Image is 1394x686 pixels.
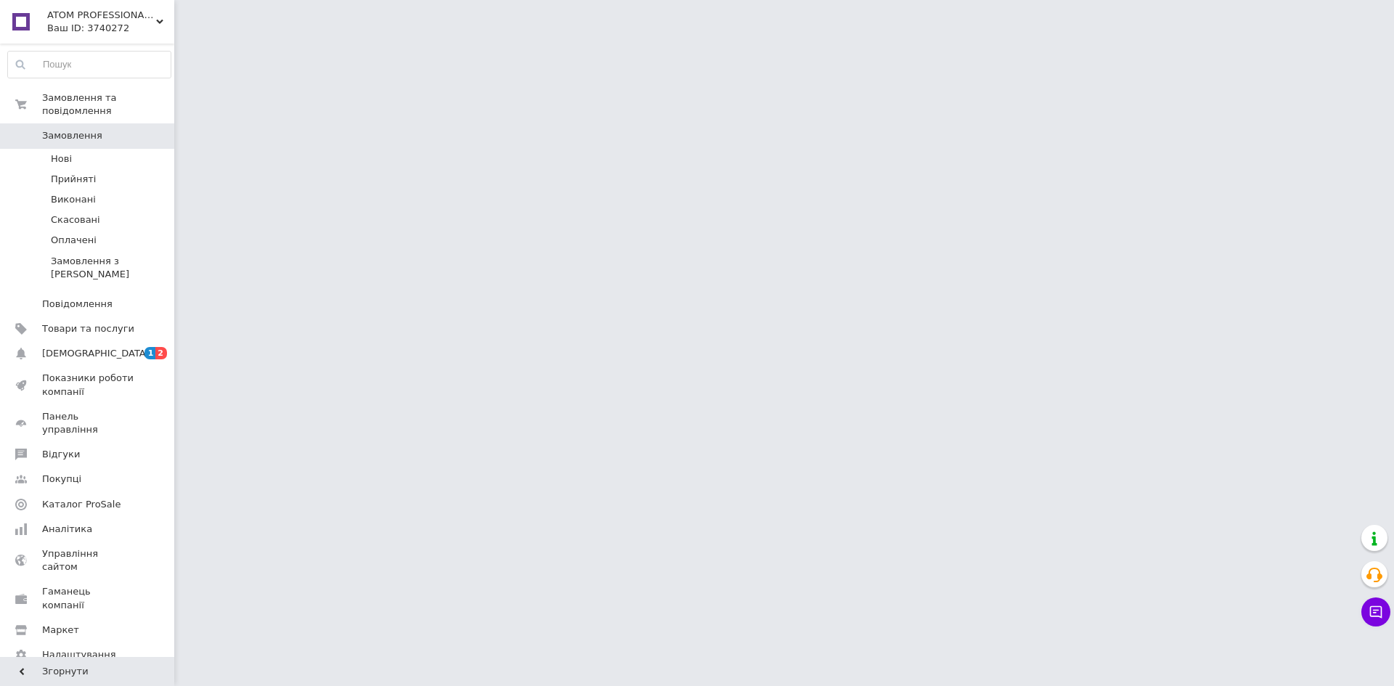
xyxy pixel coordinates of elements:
span: Маркет [42,624,79,637]
span: Управління сайтом [42,547,134,573]
span: Оплачені [51,234,97,247]
span: Замовлення з [PERSON_NAME] [51,255,170,281]
span: 1 [144,347,156,359]
span: Гаманець компанії [42,585,134,611]
span: Відгуки [42,448,80,461]
span: Замовлення [42,129,102,142]
button: Чат з покупцем [1361,597,1390,626]
span: Нові [51,152,72,166]
span: ATOM PROFESSIONAL - Інтернет магазин автохімії [47,9,156,22]
span: Аналітика [42,523,92,536]
span: Каталог ProSale [42,498,121,511]
div: Ваш ID: 3740272 [47,22,174,35]
span: Виконані [51,193,96,206]
input: Пошук [8,52,171,78]
span: Панель управління [42,410,134,436]
span: Покупці [42,473,81,486]
span: Замовлення та повідомлення [42,91,174,118]
span: Скасовані [51,213,100,226]
span: Повідомлення [42,298,113,311]
span: Прийняті [51,173,96,186]
span: Налаштування [42,648,116,661]
span: Показники роботи компанії [42,372,134,398]
span: [DEMOGRAPHIC_DATA] [42,347,150,360]
span: Товари та послуги [42,322,134,335]
span: 2 [155,347,167,359]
